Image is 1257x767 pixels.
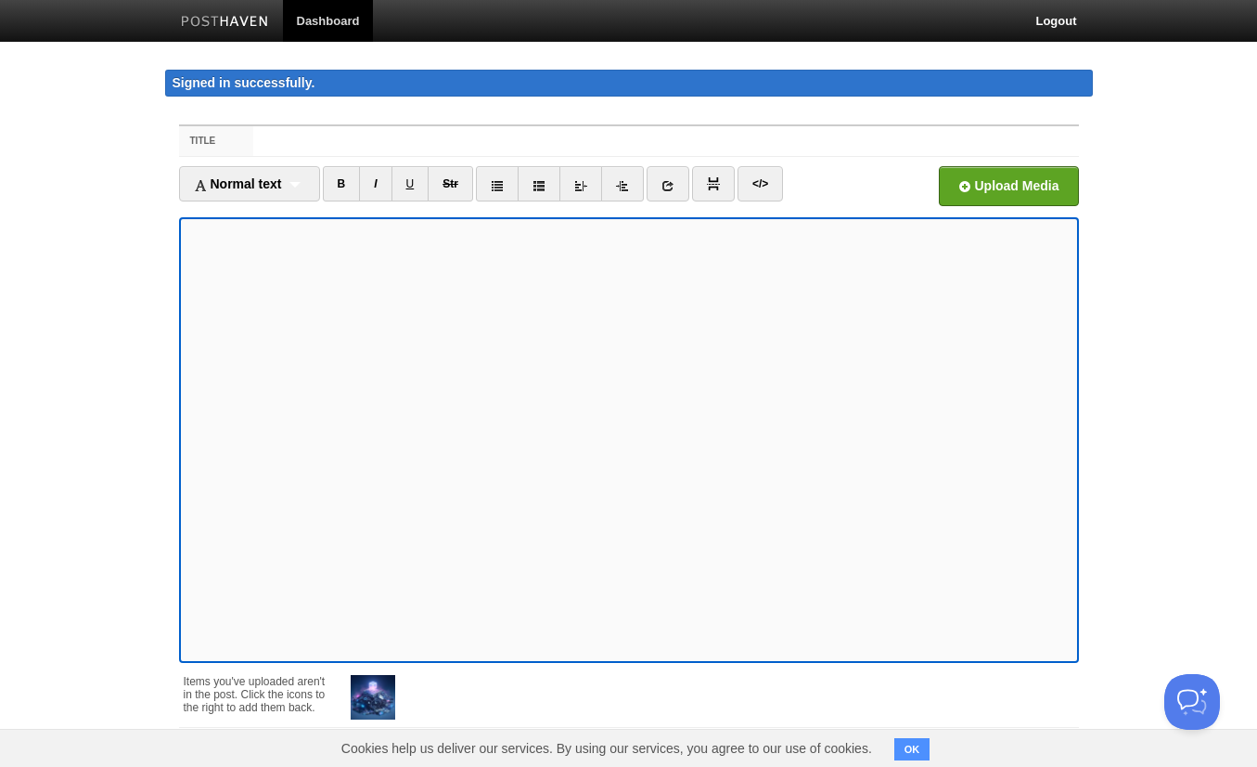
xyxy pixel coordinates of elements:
[707,177,720,190] img: pagebreak-icon.png
[181,16,269,30] img: Posthaven-bar
[323,730,891,767] span: Cookies help us deliver our services. By using our services, you agree to our use of cookies.
[359,166,391,201] a: I
[1164,674,1220,730] iframe: Help Scout Beacon - Open
[738,166,783,201] a: </>
[443,177,458,190] del: Str
[391,166,430,201] a: U
[194,176,282,191] span: Normal text
[179,126,254,156] label: Title
[184,666,333,714] div: Items you've uploaded aren't in the post. Click the icons to the right to add them back.
[428,166,473,201] a: Str
[894,738,930,760] button: OK
[351,675,395,720] img: thumb_mark7304_A_surreal_digital_artwork_showing_a_giant_overflowing__c391b8ef-7751-406a-9d94-59c...
[165,70,1093,97] div: Signed in successfully.
[323,166,361,201] a: B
